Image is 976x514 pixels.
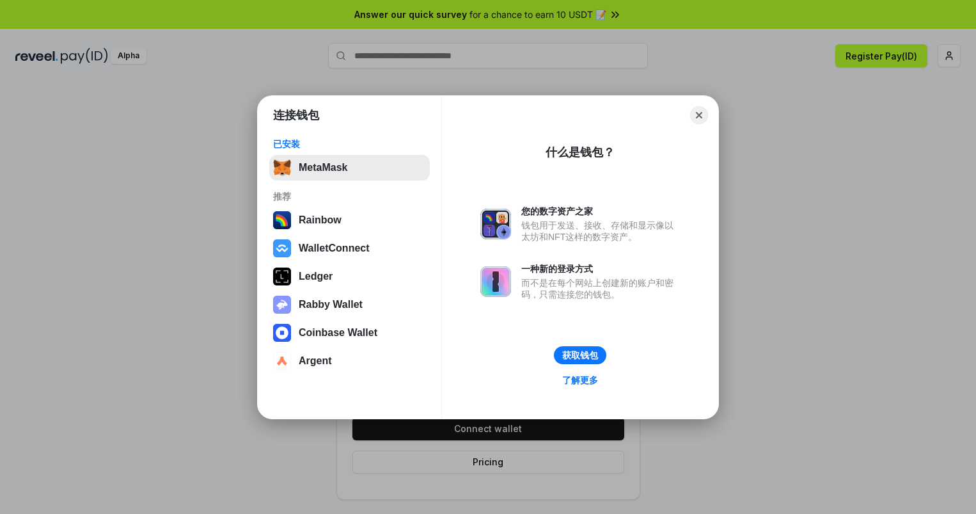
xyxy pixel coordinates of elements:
button: 获取钱包 [554,346,606,364]
div: 您的数字资产之家 [521,205,680,217]
div: Argent [299,355,332,367]
button: Rainbow [269,207,430,233]
div: 钱包用于发送、接收、存储和显示像以太坊和NFT这样的数字资产。 [521,220,680,243]
div: Rainbow [299,214,342,226]
button: Argent [269,348,430,374]
div: Rabby Wallet [299,299,363,310]
div: 了解更多 [562,374,598,386]
div: Coinbase Wallet [299,327,377,339]
img: svg+xml,%3Csvg%20fill%3D%22none%22%20height%3D%2233%22%20viewBox%3D%220%200%2035%2033%22%20width%... [273,159,291,177]
button: Coinbase Wallet [269,320,430,346]
img: svg+xml,%3Csvg%20width%3D%2228%22%20height%3D%2228%22%20viewBox%3D%220%200%2028%2028%22%20fill%3D... [273,239,291,257]
div: 推荐 [273,191,426,202]
div: 而不是在每个网站上创建新的账户和密码，只需连接您的钱包。 [521,277,680,300]
a: 了解更多 [555,372,606,389]
h1: 连接钱包 [273,108,319,123]
div: 已安装 [273,138,426,150]
button: Close [690,106,708,124]
img: svg+xml,%3Csvg%20xmlns%3D%22http%3A%2F%2Fwww.w3.org%2F2000%2Fsvg%22%20fill%3D%22none%22%20viewBox... [480,209,511,239]
div: Ledger [299,271,333,282]
div: 获取钱包 [562,349,598,361]
div: MetaMask [299,162,347,173]
div: 一种新的登录方式 [521,263,680,275]
img: svg+xml,%3Csvg%20xmlns%3D%22http%3A%2F%2Fwww.w3.org%2F2000%2Fsvg%22%20fill%3D%22none%22%20viewBox... [480,266,511,297]
button: Rabby Wallet [269,292,430,317]
div: WalletConnect [299,243,370,254]
button: Ledger [269,264,430,289]
img: svg+xml,%3Csvg%20xmlns%3D%22http%3A%2F%2Fwww.w3.org%2F2000%2Fsvg%22%20fill%3D%22none%22%20viewBox... [273,296,291,314]
img: svg+xml,%3Csvg%20width%3D%22120%22%20height%3D%22120%22%20viewBox%3D%220%200%20120%20120%22%20fil... [273,211,291,229]
div: 什么是钱包？ [546,145,615,160]
img: svg+xml,%3Csvg%20xmlns%3D%22http%3A%2F%2Fwww.w3.org%2F2000%2Fsvg%22%20width%3D%2228%22%20height%3... [273,268,291,285]
img: svg+xml,%3Csvg%20width%3D%2228%22%20height%3D%2228%22%20viewBox%3D%220%200%2028%2028%22%20fill%3D... [273,324,291,342]
button: WalletConnect [269,236,430,261]
button: MetaMask [269,155,430,181]
img: svg+xml,%3Csvg%20width%3D%2228%22%20height%3D%2228%22%20viewBox%3D%220%200%2028%2028%22%20fill%3D... [273,352,291,370]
